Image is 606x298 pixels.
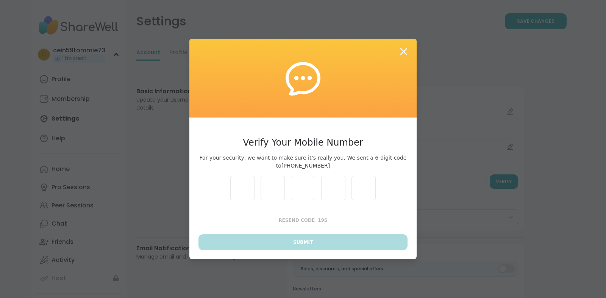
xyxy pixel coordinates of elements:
h3: Verify Your Mobile Number [198,136,408,149]
button: Submit [198,234,408,250]
button: Resend Code19s [198,212,408,228]
span: 19 s [318,218,327,223]
span: For your security, we want to make sure it’s really you. We sent a 6-digit code to [PHONE_NUMBER] [198,154,408,170]
span: Resend Code [279,218,315,223]
span: Submit [293,239,313,246]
